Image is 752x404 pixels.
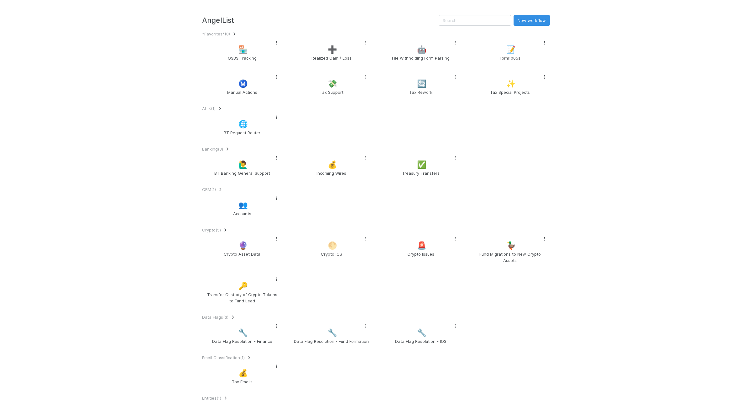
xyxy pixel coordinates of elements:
[473,89,547,95] span: Tax Special Projects
[514,15,550,26] button: New workflow
[238,45,248,54] span: 🏪
[202,112,282,138] a: 🌐BT Request Router
[291,152,371,179] a: 💰Incoming Wires
[202,274,282,306] a: 🔑Transfer Custody of Crypto Tokens to Fund Lead
[202,320,282,347] a: 🔧Data Flag Resolution - Finance
[328,45,337,54] span: ➕
[439,15,511,26] input: Search...
[205,170,279,176] span: BT Banking General Support
[291,71,371,98] a: 💸Tax Support
[294,251,369,257] span: Crypto IOS
[328,242,337,250] span: 🌕
[383,338,458,344] span: Data Flag Resolution - IOS
[506,45,516,54] span: 📝
[328,161,337,169] span: 💰
[202,187,216,192] span: CRM ( 1 )
[202,233,282,260] a: 🔮Crypto Asset Data
[202,106,216,111] span: AL < ( 1 )
[202,396,221,401] span: Entities ( 1 )
[202,16,439,24] h3: AngelList
[202,31,230,36] span: *Favorites* ( 8 )
[470,71,550,98] a: ✨Tax Special Projects
[202,193,282,219] a: 👥Accounts
[238,242,248,250] span: 🔮
[506,242,516,250] span: 🦆
[202,355,245,360] span: Email Classification ( 1 )
[506,80,516,88] span: ✨
[417,242,426,250] span: 🚨
[202,146,223,151] span: Banking ( 3 )
[417,80,426,88] span: 🔄
[205,130,279,136] span: BT Request Router
[383,55,458,61] span: File Withholding Form Parsing
[205,210,279,217] span: Accounts
[383,89,458,95] span: Tax Rework
[381,233,461,260] a: 🚨Crypto Issues
[238,120,248,128] span: 🌐
[238,369,248,377] span: 💰
[294,170,369,176] span: Incoming Wires
[294,55,369,61] span: Realized Gain / Loss
[238,161,248,169] span: 🙋‍♂️
[205,89,279,95] span: Manual Actions
[381,152,461,179] a: ✅Treasury Transfers
[238,329,248,337] span: 🔧
[417,45,426,54] span: 🤖
[294,89,369,95] span: Tax Support
[473,55,547,61] span: Form1065s
[202,315,228,320] span: Data Flags ( 3 )
[383,251,458,257] span: Crypto Issues
[291,233,371,260] a: 🌕Crypto IOS
[291,320,371,347] a: 🔧Data Flag Resolution - Fund Formation
[383,170,458,176] span: Treasury Transfers
[470,37,550,64] a: 📝Form1065s
[381,37,461,64] a: 🤖File Withholding Form Parsing
[202,37,282,64] a: 🏪QSBS Tracking
[294,338,369,344] span: Data Flag Resolution - Fund Formation
[205,291,279,304] span: Transfer Custody of Crypto Tokens to Fund Lead
[291,37,371,64] a: ➕Realized Gain / Loss
[238,80,248,88] span: Ⓜ️
[205,338,279,344] span: Data Flag Resolution - Finance
[328,329,337,337] span: 🔧
[328,80,337,88] span: 💸
[238,282,248,290] span: 🔑
[205,55,279,61] span: QSBS Tracking
[381,320,461,347] a: 🔧Data Flag Resolution - IOS
[205,379,279,385] span: Tax Emails
[417,329,426,337] span: 🔧
[473,251,547,263] span: Fund Migrations to New Crypto Assets
[381,71,461,98] a: 🔄Tax Rework
[205,251,279,257] span: Crypto Asset Data
[470,233,550,266] a: 🦆Fund Migrations to New Crypto Assets
[417,161,426,169] span: ✅
[238,201,248,209] span: 👥
[202,361,282,387] a: 💰Tax Emails
[202,152,282,179] a: 🙋‍♂️BT Banking General Support
[202,71,282,98] a: Ⓜ️Manual Actions
[202,227,221,232] span: Crypto ( 5 )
